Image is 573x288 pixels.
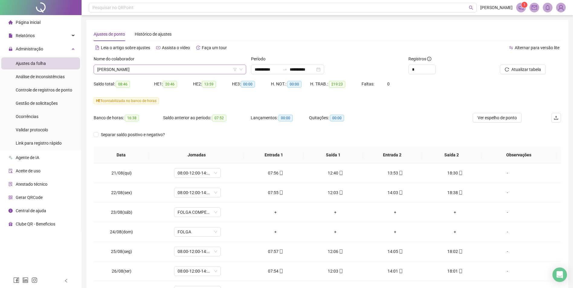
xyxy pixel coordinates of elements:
span: notification [518,5,524,10]
span: Separar saldo positivo e negativo? [98,131,167,138]
div: 12:40 [310,170,360,176]
img: 77055 [556,3,565,12]
span: 08:00-12:00-14:00-18:00 [178,188,217,197]
span: 08:00-12:00-14:00-18:00 [178,247,217,256]
div: 18:38 [430,189,480,196]
span: 16:38 [125,115,139,121]
span: Gestão de solicitações [16,101,58,106]
div: 18:01 [430,268,480,274]
span: Ver espelho de ponto [478,114,517,121]
span: FOLGA [178,227,217,236]
th: Data [94,147,149,163]
th: Entrada 2 [363,147,422,163]
span: upload [554,115,559,120]
label: Nome do colaborador [94,56,138,62]
div: 12:03 [310,189,360,196]
div: + [310,229,360,235]
span: facebook [13,277,19,283]
div: 18:02 [430,248,480,255]
div: + [370,209,420,216]
span: Assista o vídeo [162,45,190,50]
span: 08:00-12:00-14:00-18:00 [178,168,217,178]
div: HE 1: [154,81,193,88]
span: 22/08(sex) [111,190,132,195]
div: - [490,229,525,235]
span: solution [8,182,13,186]
span: Clube QR - Beneficios [16,222,55,226]
span: FOLGA COMPENSATÓRIA [178,208,217,217]
span: Observações [486,152,552,158]
span: mobile [458,269,463,273]
span: lock [8,47,13,51]
span: Link para registro rápido [16,141,62,146]
label: Período [251,56,269,62]
span: EDINALDO DA SILVA LOPES [97,65,243,74]
span: mobile [458,190,463,195]
span: Atualizar tabela [511,66,541,73]
span: 219:23 [329,81,345,88]
span: instagram [31,277,37,283]
div: + [250,209,301,216]
div: Saldo total: [94,81,154,88]
sup: 1 [521,2,527,8]
span: mobile [398,171,403,175]
th: Jornadas [149,147,244,163]
span: Agente de IA [16,155,39,160]
div: + [370,229,420,235]
span: 00:00 [278,115,293,121]
span: Alternar para versão lite [515,45,559,50]
div: HE 2: [193,81,232,88]
div: + [250,229,301,235]
span: 24/08(dom) [110,229,133,234]
div: - [490,248,525,255]
span: Administração [16,46,43,51]
span: mobile [338,171,343,175]
div: Banco de horas: [94,114,163,121]
th: Saída 1 [304,147,363,163]
div: - [490,209,525,216]
span: linkedin [22,277,28,283]
span: Registros [408,56,431,62]
span: Ocorrências [16,114,38,119]
span: Controle de registros de ponto [16,88,72,92]
span: 07:52 [212,115,226,121]
div: 07:55 [250,189,301,196]
span: mobile [338,269,343,273]
span: Central de ajuda [16,208,46,213]
div: 14:03 [370,189,420,196]
span: mobile [338,190,343,195]
span: mobile [338,249,343,254]
span: qrcode [8,195,13,200]
span: mobile [458,171,463,175]
div: 07:54 [250,268,301,274]
span: Relatórios [16,33,35,38]
span: 0 [387,82,390,86]
span: to [282,67,287,72]
span: Histórico de ajustes [135,32,172,37]
span: reload [505,67,509,72]
div: 07:56 [250,170,301,176]
div: H. TRAB.: [310,81,362,88]
span: Validar protocolo [16,127,48,132]
span: left [64,279,68,283]
span: 00:00 [241,81,255,88]
span: file [8,34,13,38]
button: Ver espelho de ponto [473,113,522,123]
span: search [469,5,473,10]
span: mobile [458,249,463,254]
div: Saldo anterior ao período: [163,114,251,121]
span: 25/08(seg) [111,249,132,254]
span: audit [8,169,13,173]
span: 08:46 [116,81,130,88]
span: mobile [278,171,283,175]
span: mobile [278,190,283,195]
span: down [239,68,243,71]
span: Aceite de uso [16,168,40,173]
span: [PERSON_NAME] [480,4,513,11]
div: 12:06 [310,248,360,255]
span: 00:00 [330,115,344,121]
span: 20:46 [163,81,177,88]
button: Atualizar tabela [500,65,546,74]
span: mobile [398,269,403,273]
span: HE 1 [96,99,103,103]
